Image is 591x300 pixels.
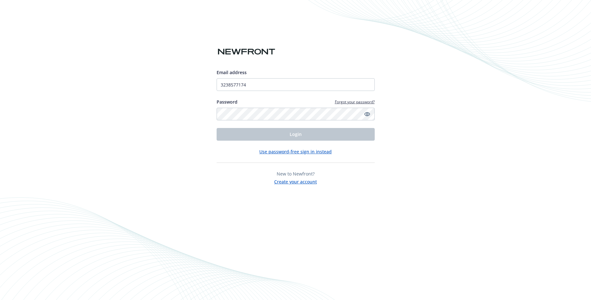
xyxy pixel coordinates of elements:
[217,99,237,105] label: Password
[217,108,375,120] input: Enter your password
[277,171,315,177] span: New to Newfront?
[217,69,247,75] span: Email address
[259,148,332,155] button: Use password-free sign in instead
[217,128,375,141] button: Login
[274,177,317,185] button: Create your account
[335,99,375,105] a: Forgot your password?
[363,110,371,118] a: Show password
[290,131,302,137] span: Login
[217,78,375,91] input: Enter your email
[217,46,276,57] img: Newfront logo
